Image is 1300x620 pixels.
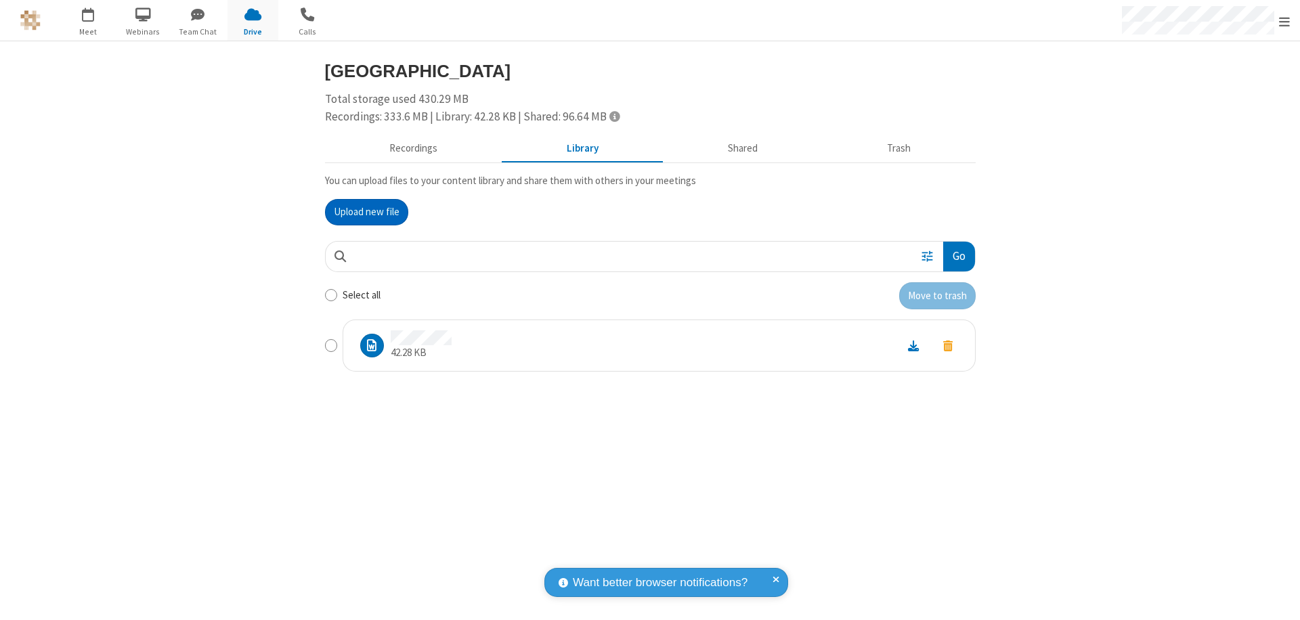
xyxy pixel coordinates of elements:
span: Drive [227,26,278,38]
button: Trash [823,136,976,162]
button: Upload new file [325,199,408,226]
span: Totals displayed include files that have been moved to the trash. [609,110,620,122]
span: Want better browser notifications? [573,574,747,592]
div: Recordings: 333.6 MB | Library: 42.28 KB | Shared: 96.64 MB [325,108,976,126]
button: Move to trash [899,282,976,309]
div: Total storage used 430.29 MB [325,91,976,125]
span: Calls [282,26,333,38]
img: QA Selenium DO NOT DELETE OR CHANGE [20,10,41,30]
button: Content library [502,136,664,162]
p: 42.28 KB [391,345,452,361]
button: Recorded meetings [325,136,502,162]
button: Shared during meetings [664,136,823,162]
span: Team Chat [173,26,223,38]
button: Move to trash [931,336,965,355]
h3: [GEOGRAPHIC_DATA] [325,62,976,81]
p: You can upload files to your content library and share them with others in your meetings [325,173,976,189]
a: Download file [896,338,931,353]
label: Select all [343,288,381,303]
button: Go [943,242,974,272]
span: Webinars [118,26,169,38]
span: Meet [63,26,114,38]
